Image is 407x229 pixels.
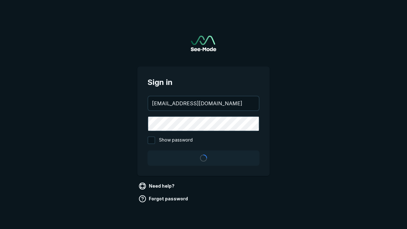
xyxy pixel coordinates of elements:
span: Sign in [148,77,259,88]
span: Show password [159,136,193,144]
a: Need help? [137,181,177,191]
input: your@email.com [148,96,259,110]
a: Go to sign in [191,36,216,51]
img: See-Mode Logo [191,36,216,51]
a: Forgot password [137,194,190,204]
